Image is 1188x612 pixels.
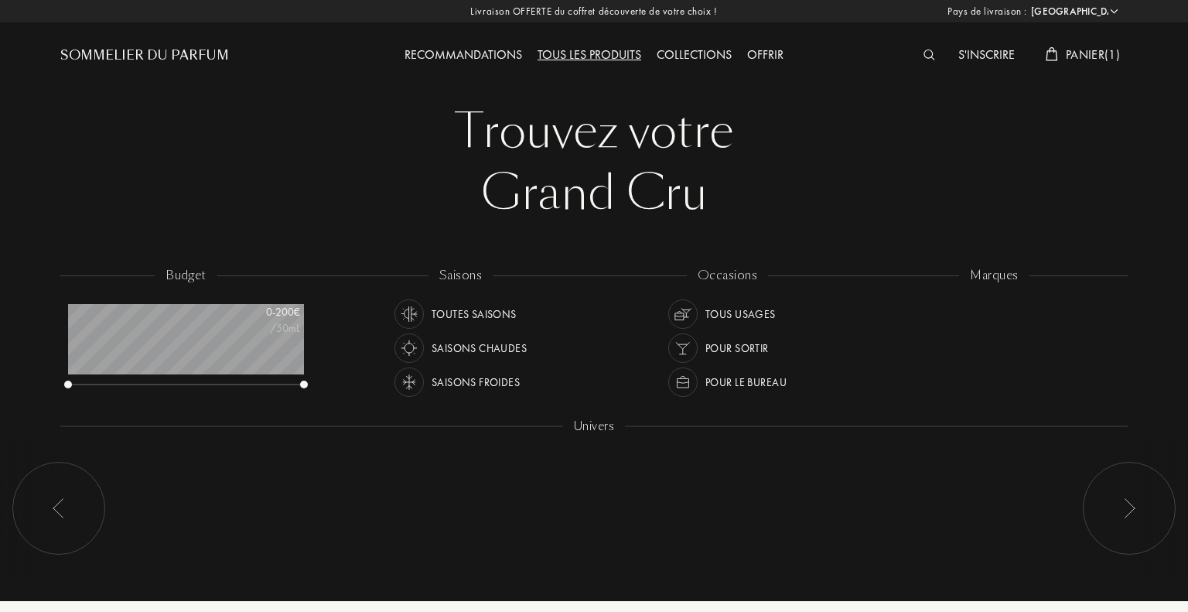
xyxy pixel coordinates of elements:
[649,46,739,66] div: Collections
[60,46,229,65] a: Sommelier du Parfum
[398,303,420,325] img: usage_season_average_white.svg
[397,46,530,66] div: Recommandations
[951,46,1022,66] div: S'inscrire
[959,267,1029,285] div: marques
[72,101,1116,162] div: Trouvez votre
[705,299,776,329] div: Tous usages
[672,303,694,325] img: usage_occasion_all_white.svg
[432,368,520,397] div: Saisons froides
[1123,498,1135,518] img: arr_left.svg
[530,46,649,63] a: Tous les produits
[432,333,527,363] div: Saisons chaudes
[951,46,1022,63] a: S'inscrire
[923,50,935,60] img: search_icn_white.svg
[398,337,420,359] img: usage_season_hot_white.svg
[739,46,791,63] a: Offrir
[398,371,420,393] img: usage_season_cold_white.svg
[563,418,625,436] div: Univers
[428,267,493,285] div: saisons
[672,371,694,393] img: usage_occasion_work_white.svg
[672,337,694,359] img: usage_occasion_party_white.svg
[705,333,769,363] div: Pour sortir
[649,46,739,63] a: Collections
[687,267,768,285] div: occasions
[432,299,517,329] div: Toutes saisons
[72,162,1116,224] div: Grand Cru
[705,368,787,397] div: Pour le bureau
[223,320,300,337] div: /50mL
[155,267,217,285] div: budget
[223,304,300,320] div: 0 - 200 €
[1066,46,1120,63] span: Panier ( 1 )
[739,46,791,66] div: Offrir
[530,46,649,66] div: Tous les produits
[947,4,1027,19] span: Pays de livraison :
[1046,47,1058,61] img: cart_white.svg
[397,46,530,63] a: Recommandations
[53,498,65,518] img: arr_left.svg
